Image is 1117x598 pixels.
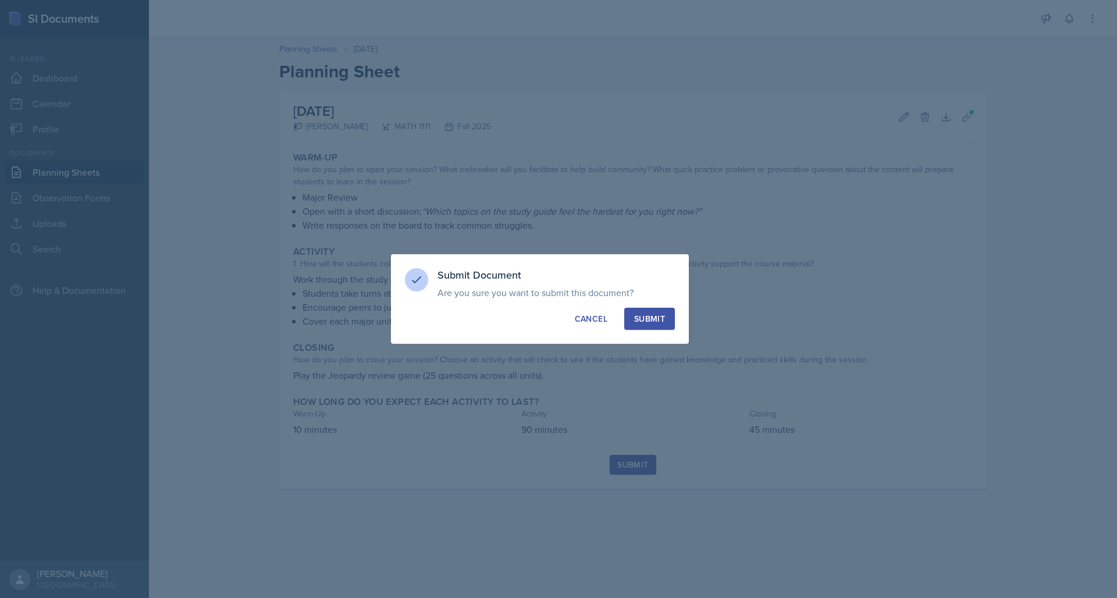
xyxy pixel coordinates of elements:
[565,308,617,330] button: Cancel
[575,313,607,325] div: Cancel
[624,308,675,330] button: Submit
[437,287,675,298] p: Are you sure you want to submit this document?
[634,313,665,325] div: Submit
[437,268,675,282] h3: Submit Document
